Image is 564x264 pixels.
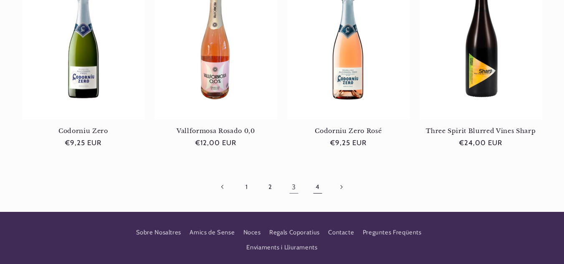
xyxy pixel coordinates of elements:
a: Contacte [328,225,354,240]
a: Codorniu Zero Rosé [287,127,410,135]
a: Three Spirit Blurred Vines Sharp [420,127,542,135]
a: Vallformosa Rosado 0,0 [154,127,277,135]
a: Pàgina anterior [213,178,233,197]
a: Pàgina 1 [237,178,256,197]
a: Regals Coporatius [269,225,320,240]
a: Pàgina 4 [308,178,327,197]
a: Codorniu Zero [22,127,145,135]
a: Sobre Nosaltres [136,227,181,240]
a: Pàgina 2 [261,178,280,197]
a: Noces [243,225,261,240]
a: Preguntes Freqüents [363,225,422,240]
a: Amics de Sense [190,225,235,240]
a: Enviaments i Lliuraments [246,240,317,255]
a: Pàgina següent [331,178,351,197]
a: Pàgina 3 [284,178,303,197]
nav: Paginació [22,178,542,197]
